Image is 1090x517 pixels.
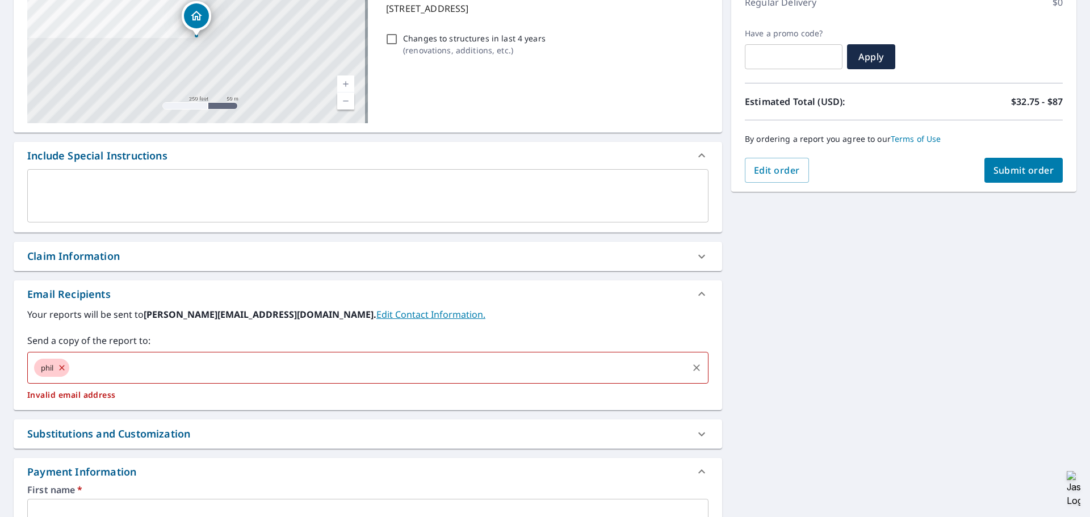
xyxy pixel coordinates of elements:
div: Dropped pin, building 1, Residential property, 73 Princeville Ln Las Vegas, NV 89113 [182,1,211,36]
button: Submit order [984,158,1063,183]
p: $32.75 - $87 [1011,95,1063,108]
span: Submit order [993,164,1054,176]
b: [PERSON_NAME][EMAIL_ADDRESS][DOMAIN_NAME]. [144,308,376,321]
label: Have a promo code? [745,28,842,39]
div: Claim Information [27,249,120,264]
div: Include Special Instructions [27,148,167,163]
button: Apply [847,44,895,69]
a: Current Level 17, Zoom Out [337,93,354,110]
label: Your reports will be sent to [27,308,708,321]
a: Current Level 17, Zoom In [337,75,354,93]
div: Include Special Instructions [14,142,722,169]
button: Edit order [745,158,809,183]
div: Email Recipients [14,280,722,308]
div: Email Recipients [27,287,111,302]
div: Substitutions and Customization [27,426,190,442]
span: Apply [856,51,886,63]
label: First name [27,485,708,494]
div: Claim Information [14,242,722,271]
button: Clear [689,360,705,376]
p: ( renovations, additions, etc. ) [403,44,546,56]
a: Terms of Use [891,133,941,144]
div: phil [34,359,69,377]
p: [STREET_ADDRESS] [386,2,704,15]
div: Payment Information [14,458,722,485]
span: phil [34,363,61,373]
p: Changes to structures in last 4 years [403,32,546,44]
span: Edit order [754,164,800,176]
div: Substitutions and Customization [14,419,722,448]
p: Estimated Total (USD): [745,95,904,108]
p: Invalid email address [27,390,708,400]
a: EditContactInfo [376,308,485,321]
div: Payment Information [27,464,141,480]
p: By ordering a report you agree to our [745,134,1063,144]
label: Send a copy of the report to: [27,334,708,347]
